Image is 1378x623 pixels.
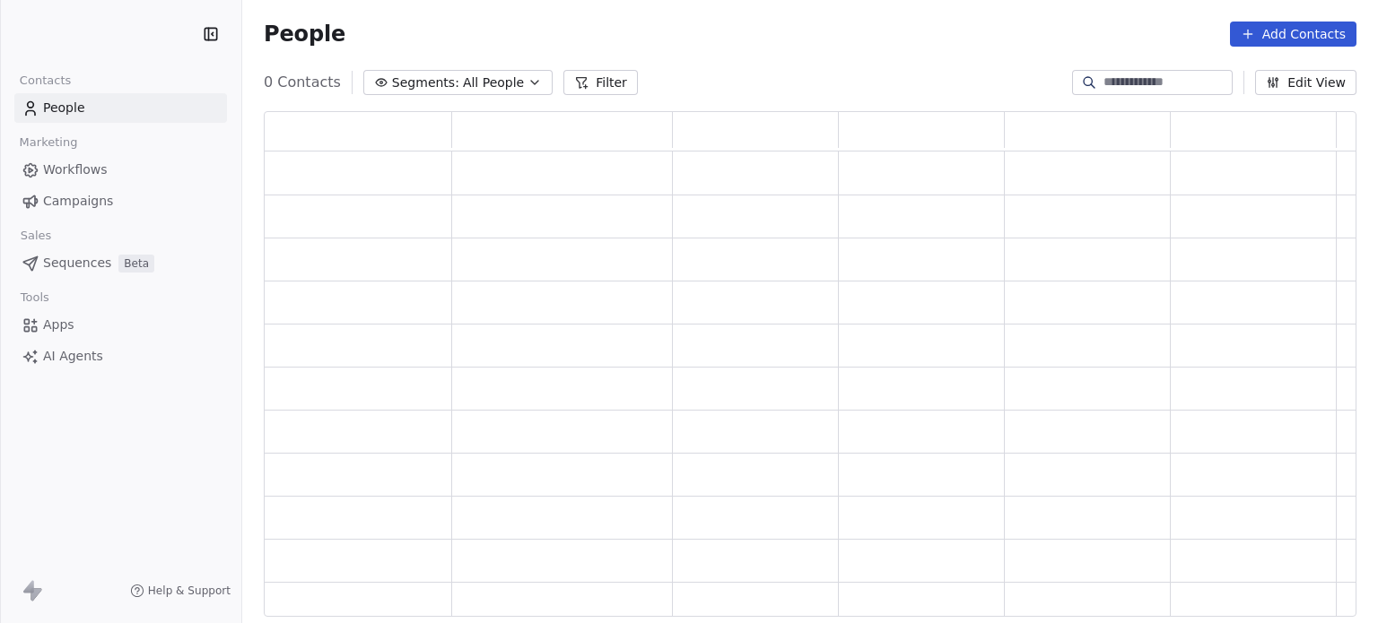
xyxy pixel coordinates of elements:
[14,186,227,216] a: Campaigns
[13,284,57,311] span: Tools
[43,254,111,273] span: Sequences
[43,160,108,179] span: Workflows
[14,342,227,371] a: AI Agents
[12,129,85,156] span: Marketing
[14,93,227,123] a: People
[1255,70,1356,95] button: Edit View
[14,155,227,185] a: Workflows
[43,192,113,211] span: Campaigns
[130,584,231,598] a: Help & Support
[392,74,459,92] span: Segments:
[563,70,638,95] button: Filter
[14,310,227,340] a: Apps
[12,67,79,94] span: Contacts
[13,222,59,249] span: Sales
[43,316,74,334] span: Apps
[14,248,227,278] a: SequencesBeta
[118,255,154,273] span: Beta
[148,584,231,598] span: Help & Support
[1230,22,1356,47] button: Add Contacts
[264,72,341,93] span: 0 Contacts
[463,74,524,92] span: All People
[43,99,85,117] span: People
[264,21,345,48] span: People
[43,347,103,366] span: AI Agents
